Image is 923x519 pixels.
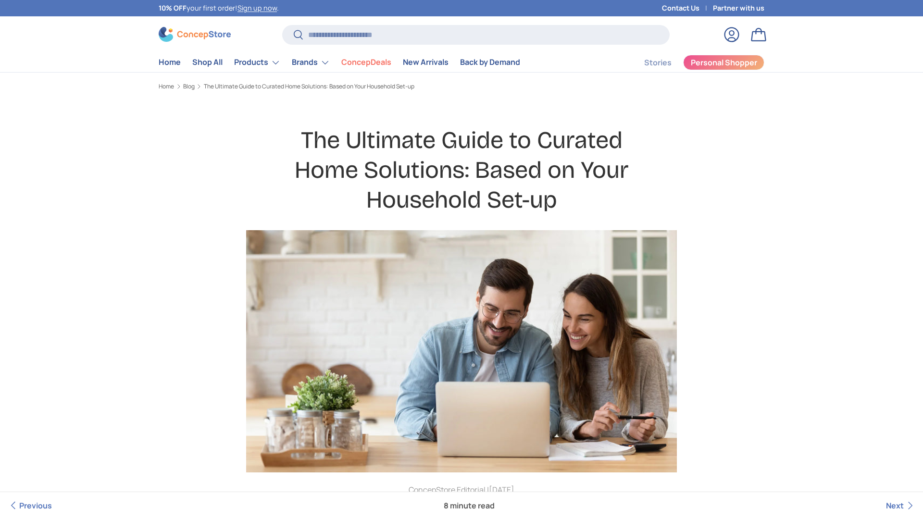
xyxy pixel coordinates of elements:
span: Previous [19,500,52,511]
a: Partner with us [713,3,764,13]
a: Next [886,492,915,519]
a: Back by Demand [460,53,520,72]
img: couple-planning-something-concepstore-eguide [246,230,677,472]
a: Stories [644,53,672,72]
a: Personal Shopper [683,55,764,70]
a: Previous [8,492,52,519]
p: ConcepStore Editorial | [277,484,646,495]
nav: Secondary [621,53,764,72]
a: Shop All [192,53,223,72]
time: [DATE] [489,484,514,495]
a: New Arrivals [403,53,449,72]
a: Home [159,53,181,72]
a: Brands [292,53,330,72]
a: The Ultimate Guide to Curated Home Solutions: Based on Your Household Set-up [204,84,414,89]
a: Blog [183,84,195,89]
span: Next [886,500,904,511]
span: 8 minute read [436,492,502,519]
summary: Brands [286,53,336,72]
a: Contact Us [662,3,713,13]
summary: Products [228,53,286,72]
a: ConcepDeals [341,53,391,72]
nav: Primary [159,53,520,72]
nav: Breadcrumbs [159,82,764,91]
img: ConcepStore [159,27,231,42]
h1: The Ultimate Guide to Curated Home Solutions: Based on Your Household Set-up [277,125,646,215]
a: Sign up now [237,3,277,12]
strong: 10% OFF [159,3,187,12]
a: Products [234,53,280,72]
span: Personal Shopper [691,59,757,66]
a: Home [159,84,174,89]
p: your first order! . [159,3,279,13]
